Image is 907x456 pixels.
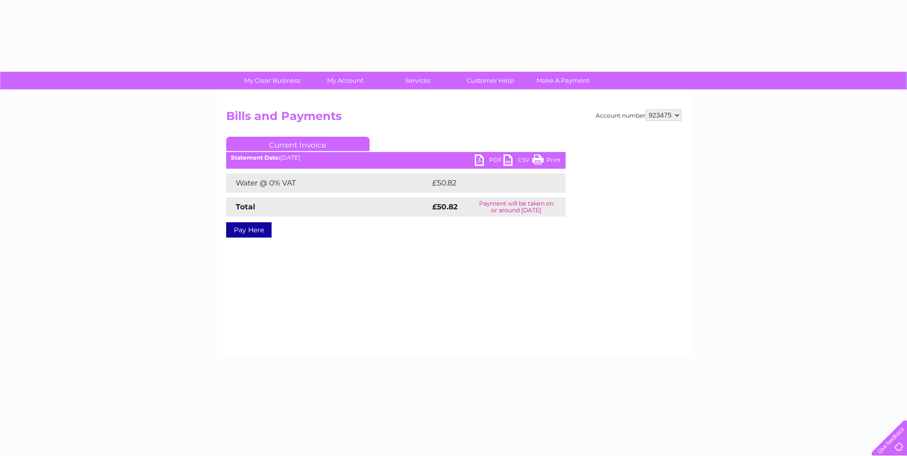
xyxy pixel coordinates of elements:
[451,72,530,89] a: Customer Help
[432,202,458,211] strong: £50.82
[236,202,255,211] strong: Total
[503,154,532,168] a: CSV
[226,137,370,151] a: Current Invoice
[226,174,430,193] td: Water @ 0% VAT
[532,154,561,168] a: Print
[226,109,681,128] h2: Bills and Payments
[231,154,280,161] b: Statement Date:
[430,174,546,193] td: £50.82
[226,222,272,238] a: Pay Here
[596,109,681,121] div: Account number
[233,72,312,89] a: My Clear Business
[475,154,503,168] a: PDF
[378,72,457,89] a: Services
[524,72,602,89] a: Make A Payment
[306,72,384,89] a: My Account
[226,154,566,161] div: [DATE]
[467,197,566,217] td: Payment will be taken on or around [DATE]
